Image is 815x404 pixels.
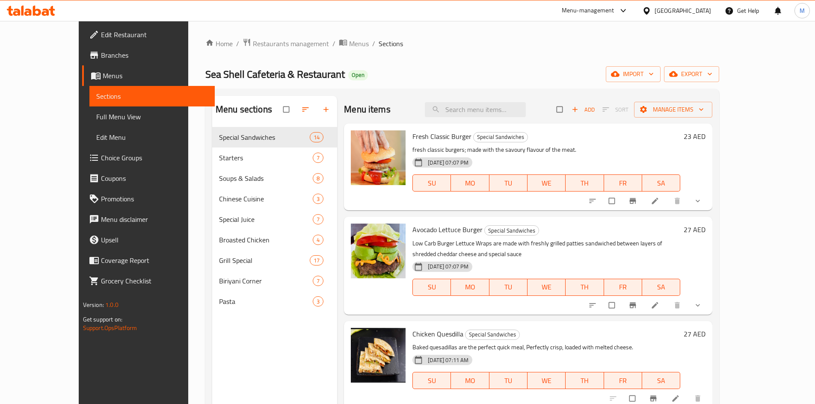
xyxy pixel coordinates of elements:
[313,194,323,204] div: items
[485,226,539,236] span: Special Sandwiches
[253,38,329,49] span: Restaurants management
[313,153,323,163] div: items
[313,276,323,286] div: items
[693,301,702,310] svg: Show Choices
[412,130,471,143] span: Fresh Classic Burger
[688,192,709,210] button: show more
[651,197,661,205] a: Edit menu item
[608,177,639,189] span: FR
[339,38,369,49] a: Menus
[473,132,528,142] div: Special Sandwiches
[454,375,486,387] span: MO
[310,132,323,142] div: items
[349,38,369,49] span: Menus
[642,279,680,296] button: SA
[101,235,208,245] span: Upsell
[236,38,239,49] li: /
[313,235,323,245] div: items
[82,45,215,65] a: Branches
[96,112,208,122] span: Full Menu View
[668,192,688,210] button: delete
[569,103,597,116] span: Add item
[219,173,313,183] span: Soups & Salads
[412,238,680,260] p: Low Carb Burger Lettuce Wraps are made with freshly grilled patties sandwiched between layers of ...
[310,255,323,265] div: items
[101,29,208,40] span: Edit Restaurant
[668,296,688,315] button: delete
[243,38,329,49] a: Restaurants management
[310,257,323,265] span: 17
[83,299,104,310] span: Version:
[82,271,215,291] a: Grocery Checklist
[313,173,323,183] div: items
[219,255,310,265] span: Grill Special
[412,342,680,353] p: Baked quesadillas are the perfect quick meal, Perfectly crisp, loaded with melted cheese.
[219,276,313,286] div: Biriyani Corner
[412,144,680,155] p: fresh classic burgers; made with the savoury flavour of the meat.
[212,147,337,168] div: Starters7
[655,6,711,15] div: [GEOGRAPHIC_DATA]
[465,330,519,339] span: Special Sandwiches
[219,153,313,163] span: Starters
[212,124,337,315] nav: Menu sections
[604,174,642,192] button: FR
[569,177,600,189] span: TH
[89,127,215,147] a: Edit Menu
[451,372,489,389] button: MO
[212,291,337,312] div: Pasta3
[604,372,642,389] button: FR
[493,375,524,387] span: TU
[608,375,639,387] span: FR
[424,159,472,167] span: [DATE] 07:07 PM
[313,154,323,162] span: 7
[493,281,524,293] span: TU
[219,132,310,142] span: Special Sandwiches
[528,174,566,192] button: WE
[313,298,323,306] span: 3
[604,279,642,296] button: FR
[684,328,705,340] h6: 27 AED
[101,153,208,163] span: Choice Groups
[465,330,520,340] div: Special Sandwiches
[531,281,562,293] span: WE
[454,177,486,189] span: MO
[82,65,215,86] a: Menus
[604,193,622,209] span: Select to update
[671,394,682,403] a: Edit menu item
[105,299,119,310] span: 1.0.0
[372,38,375,49] li: /
[317,100,337,119] button: Add section
[569,103,597,116] button: Add
[634,102,712,118] button: Manage items
[608,281,639,293] span: FR
[604,297,622,313] span: Select to update
[216,103,272,116] h2: Menu sections
[101,255,208,265] span: Coverage Report
[344,103,391,116] h2: Menu items
[583,192,604,210] button: sort-choices
[219,194,313,204] span: Chinese Cuisine
[528,279,566,296] button: WE
[219,296,313,307] span: Pasta
[219,214,313,224] span: Special Juice
[684,224,705,236] h6: 27 AED
[96,91,208,101] span: Sections
[688,296,709,315] button: show more
[332,38,335,49] li: /
[89,106,215,127] a: Full Menu View
[82,209,215,230] a: Menu disclaimer
[528,372,566,389] button: WE
[641,104,705,115] span: Manage items
[412,372,451,389] button: SU
[664,66,719,82] button: export
[348,71,368,79] span: Open
[313,277,323,285] span: 7
[646,281,677,293] span: SA
[642,372,680,389] button: SA
[278,101,296,118] span: Select all sections
[103,71,208,81] span: Menus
